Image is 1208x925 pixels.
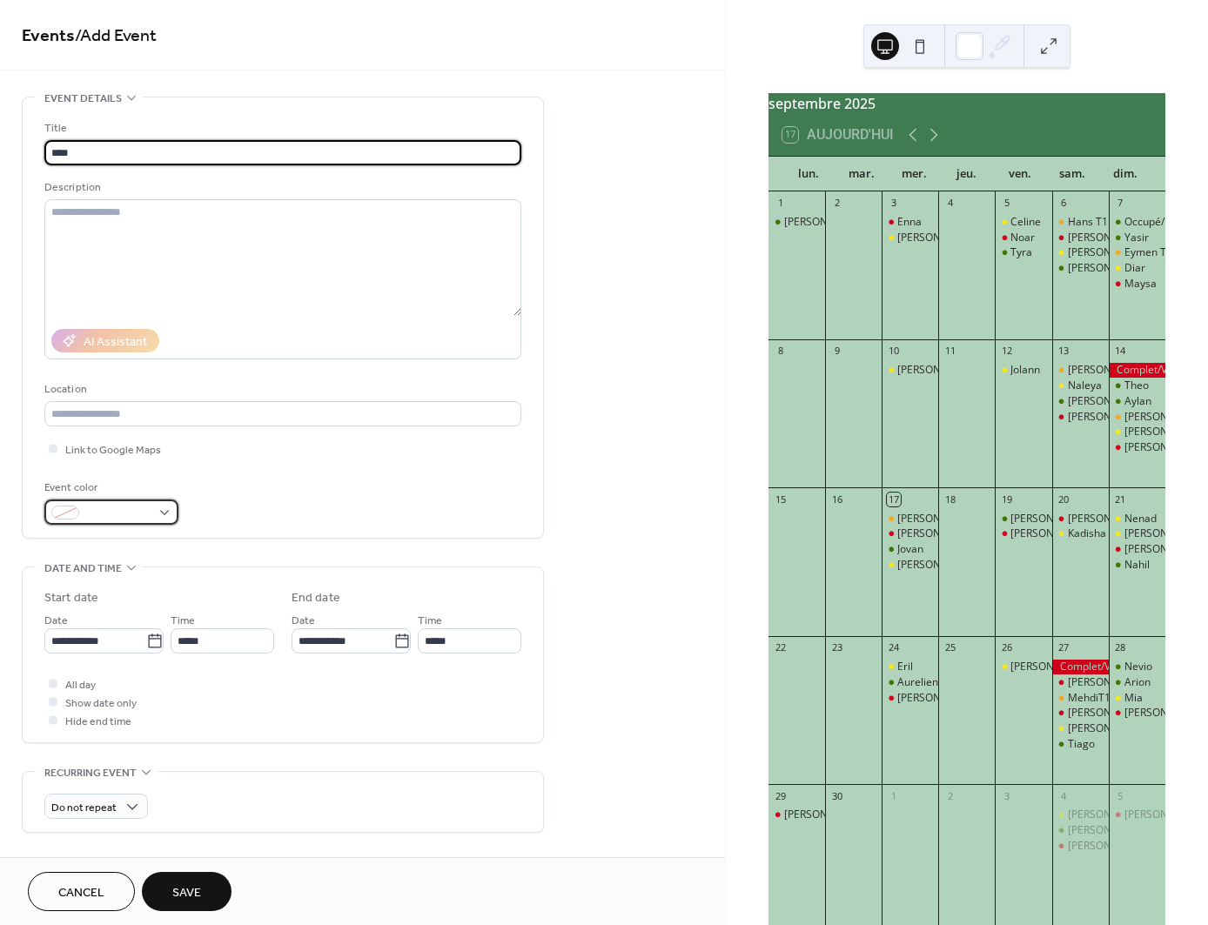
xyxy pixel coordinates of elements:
div: Mia [1109,691,1165,706]
div: 1 [774,197,787,210]
div: Location [44,380,518,399]
div: Eril [882,660,938,674]
div: [PERSON_NAME] [1010,526,1092,541]
div: Maysa [1124,277,1157,292]
div: 5 [1000,197,1013,210]
div: dim. [1098,157,1151,191]
div: Eril [897,660,913,674]
div: Hans T1 [1068,215,1108,230]
div: Gioia [1109,542,1165,557]
span: Date [292,612,315,630]
div: 4 [943,197,956,210]
div: [PERSON_NAME] [1068,512,1150,526]
div: Diar [1124,261,1145,276]
div: Aurelien [897,675,938,690]
div: Theo [1124,379,1149,393]
div: lun. [782,157,836,191]
div: 7 [1114,197,1127,210]
div: MehdiT1 [1052,691,1109,706]
div: 21 [1114,493,1127,506]
div: David [1052,823,1109,838]
div: Naleya [1052,379,1109,393]
div: 6 [1057,197,1070,210]
div: Maysa [1109,277,1165,292]
div: Stefania Maria [1052,410,1109,425]
div: 25 [943,641,956,654]
span: All day [65,676,96,694]
div: 3 [1000,789,1013,802]
div: [PERSON_NAME] [1124,542,1206,557]
span: Date [44,612,68,630]
div: Laurin [768,215,825,230]
div: Enis [995,512,1051,526]
span: / Add Event [75,19,157,53]
div: [PERSON_NAME] [784,808,866,822]
div: 2 [943,789,956,802]
div: Adrian [1052,808,1109,822]
div: Theo [1109,379,1165,393]
div: Event color [44,479,175,497]
div: Yasir [1109,231,1165,245]
div: Nahil [1109,558,1165,573]
div: Hans T1 [1052,215,1109,230]
div: Description [44,178,518,197]
div: Yasmine [1109,440,1165,455]
div: Nenad [1109,512,1165,526]
div: 15 [774,493,787,506]
div: [PERSON_NAME] [1010,512,1092,526]
div: 19 [1000,493,1013,506]
div: [PERSON_NAME] [1068,808,1150,822]
div: 18 [943,493,956,506]
div: [PERSON_NAME] [1010,660,1092,674]
div: Eymen T1 [1124,245,1172,260]
div: [PERSON_NAME] T1 [1068,363,1164,378]
div: 1 [887,789,900,802]
div: Jolann [1010,363,1040,378]
div: ven. [993,157,1046,191]
div: 2 [830,197,843,210]
div: 26 [1000,641,1013,654]
div: Saron Amanuel [1052,261,1109,276]
div: Celine [1010,215,1041,230]
div: Aissatou [1109,808,1165,822]
div: Celine Maria [1052,231,1109,245]
div: Denis [1052,839,1109,854]
div: Nicole [1109,425,1165,439]
button: Cancel [28,872,135,911]
span: Event details [44,90,122,108]
div: Kadisha [1068,526,1106,541]
div: 14 [1114,345,1127,358]
div: Arion [1124,675,1151,690]
div: 24 [887,641,900,654]
div: 27 [1057,641,1070,654]
div: Noah [1052,394,1109,409]
div: Tiago [1068,737,1095,752]
div: [PERSON_NAME] [1124,425,1206,439]
div: 12 [1000,345,1013,358]
div: [PERSON_NAME] [1124,808,1206,822]
div: Nevio [1109,660,1165,674]
div: [PERSON_NAME] [1068,675,1150,690]
div: Marco T1 [882,512,938,526]
div: Massimo [882,363,938,378]
div: [PERSON_NAME] [897,363,979,378]
div: jeu. [941,157,994,191]
div: Noar [995,231,1051,245]
div: Tyra [1010,245,1032,260]
div: [PERSON_NAME] [1068,394,1150,409]
div: 29 [774,789,787,802]
div: Rebeca [1109,706,1165,721]
div: Aurelien [882,675,938,690]
div: Arion [1109,675,1165,690]
div: 16 [830,493,843,506]
div: 9 [830,345,843,358]
div: Enna [897,215,922,230]
div: septembre 2025 [768,93,1165,114]
div: Jolann [995,363,1051,378]
div: [PERSON_NAME] [1068,721,1150,736]
div: [PERSON_NAME] [897,558,979,573]
span: Save [172,884,201,902]
div: Celine [995,215,1051,230]
div: Gabrielle [995,526,1051,541]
